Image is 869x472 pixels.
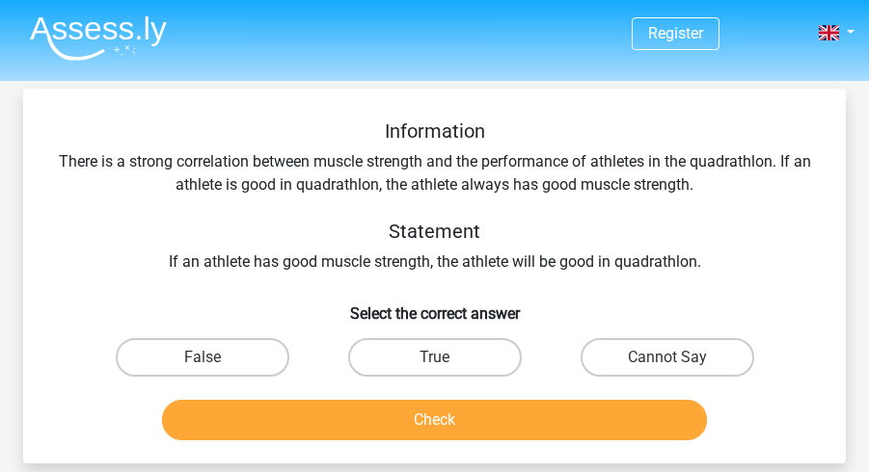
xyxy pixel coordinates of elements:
h5: Information [54,119,815,143]
button: Check [162,400,708,440]
label: False [116,338,289,377]
h6: Select the correct answer [54,289,815,323]
a: Register [648,24,703,42]
label: Cannot Say [581,338,754,377]
h5: Statement [54,220,815,243]
div: There is a strong correlation between muscle strength and the performance of athletes in the quad... [54,119,815,274]
img: Assessly [30,15,167,61]
label: True [348,338,522,377]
